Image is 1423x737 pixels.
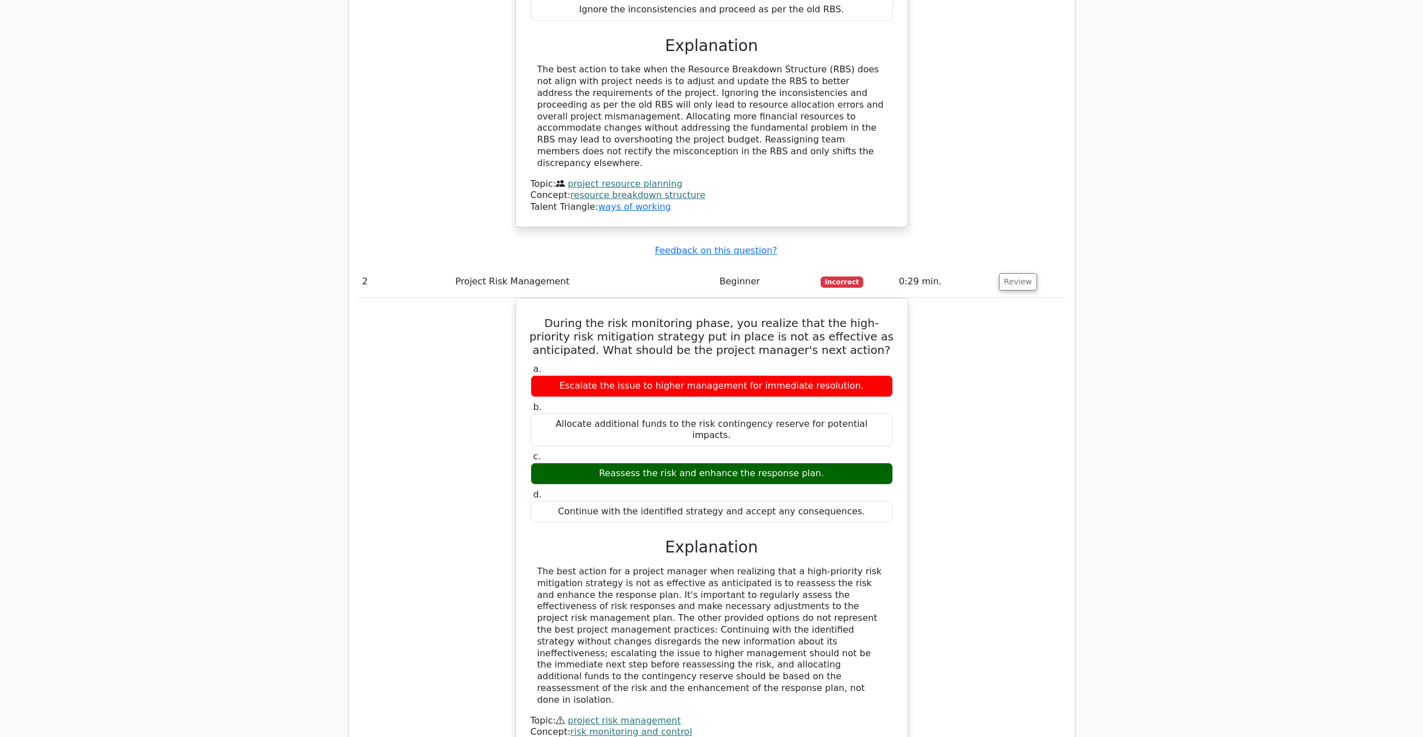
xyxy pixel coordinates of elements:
[531,375,893,397] div: Escalate the issue to higher management for immediate resolution.
[537,538,886,557] h3: Explanation
[537,64,886,169] div: The best action to take when the Resource Breakdown Structure (RBS) does not align with project n...
[531,715,893,727] div: Topic:
[533,363,542,374] span: a.
[537,566,886,706] div: The best action for a project manager when realizing that a high-priority risk mitigation strateg...
[533,451,541,462] span: c.
[529,316,894,357] h5: During the risk monitoring phase, you realize that the high-priority risk mitigation strategy put...
[568,178,682,189] a: project resource planning
[537,36,886,56] h3: Explanation
[531,178,893,190] div: Topic:
[568,715,681,726] a: project risk management
[451,266,715,298] td: Project Risk Management
[533,489,542,500] span: d.
[894,266,994,298] td: 0:29 min.
[570,190,705,200] a: resource breakdown structure
[999,273,1037,291] button: Review
[655,245,777,256] a: Feedback on this question?
[531,501,893,523] div: Continue with the identified strategy and accept any consequences.
[570,726,692,737] a: risk monitoring and control
[598,201,671,212] a: ways of working
[358,266,451,298] td: 2
[531,413,893,447] div: Allocate additional funds to the risk contingency reserve for potential impacts.
[715,266,816,298] td: Beginner
[821,277,864,288] span: Incorrect
[531,190,893,201] div: Concept:
[531,463,893,485] div: Reassess the risk and enhance the response plan.
[531,178,893,213] div: Talent Triangle:
[533,402,542,412] span: b.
